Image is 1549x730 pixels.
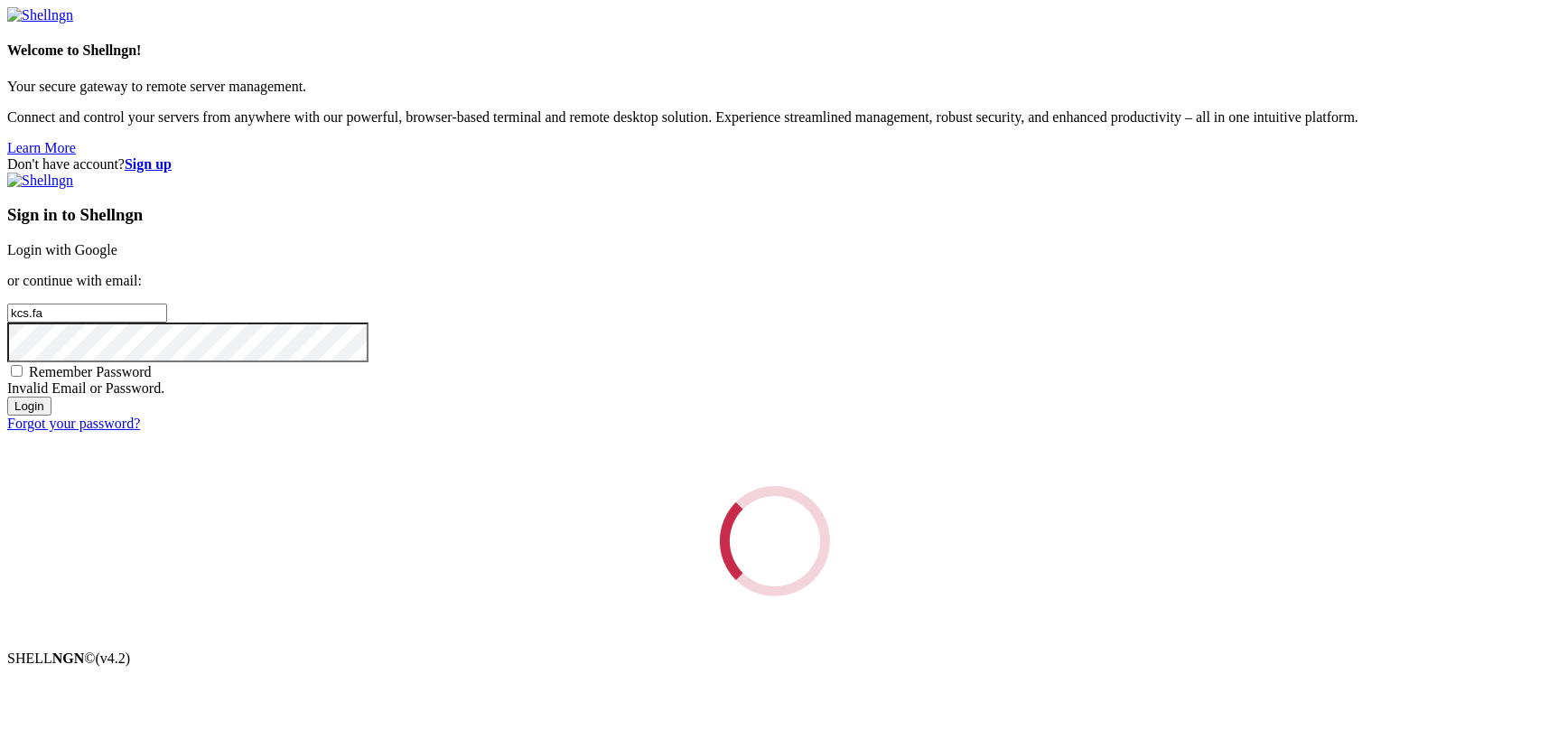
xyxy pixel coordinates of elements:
h3: Sign in to Shellngn [7,205,1542,225]
div: Invalid Email or Password. [7,380,1542,397]
input: Email address [7,304,167,323]
div: Loading... [714,481,835,601]
img: Shellngn [7,173,73,189]
img: Shellngn [7,7,73,23]
span: Remember Password [29,364,152,379]
a: Login with Google [7,242,117,257]
b: NGN [52,650,85,666]
p: or continue with email: [7,273,1542,289]
a: Forgot your password? [7,416,140,431]
a: Learn More [7,140,76,155]
span: SHELL © [7,650,130,666]
a: Sign up [125,156,172,172]
input: Remember Password [11,365,23,377]
p: Your secure gateway to remote server management. [7,79,1542,95]
h4: Welcome to Shellngn! [7,42,1542,59]
input: Login [7,397,51,416]
span: 4.2.0 [96,650,131,666]
p: Connect and control your servers from anywhere with our powerful, browser-based terminal and remo... [7,109,1542,126]
div: Don't have account? [7,156,1542,173]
